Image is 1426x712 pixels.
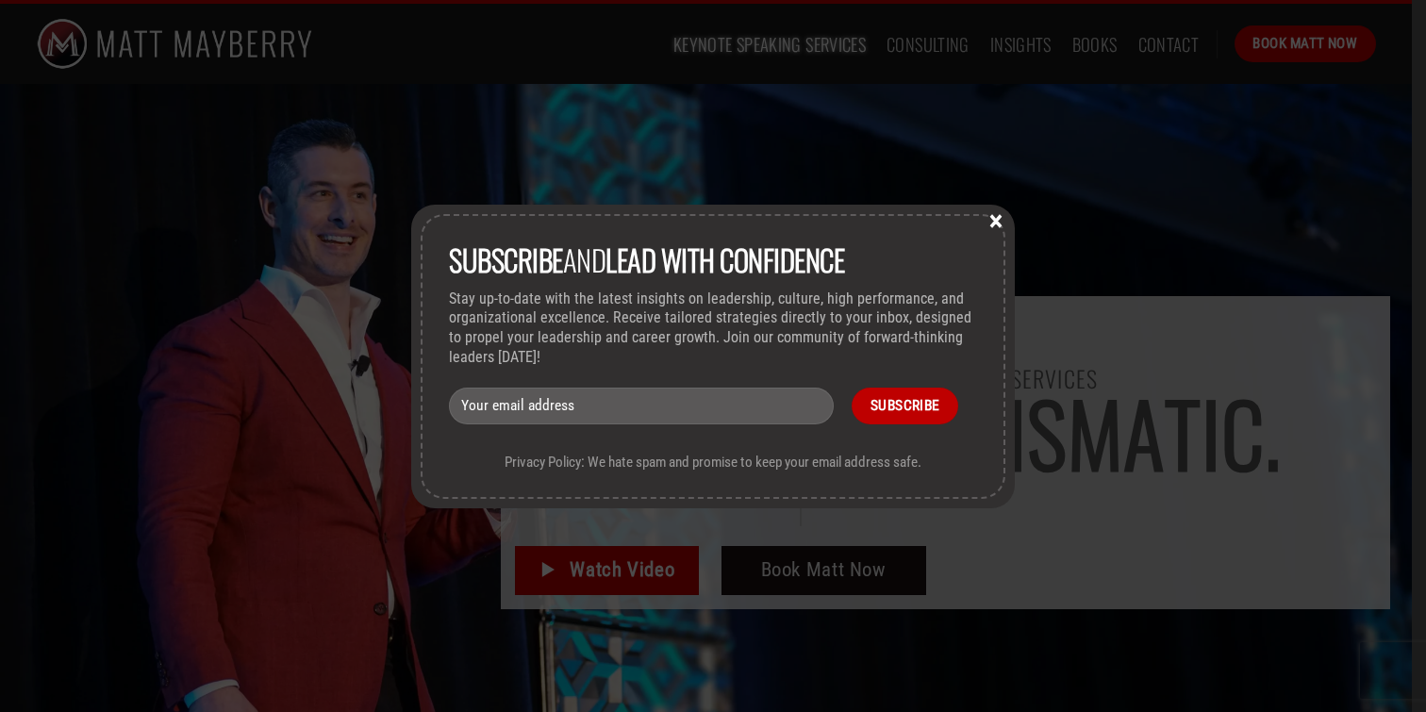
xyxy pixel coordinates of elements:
[449,454,977,471] p: Privacy Policy: We hate spam and promise to keep your email address safe.
[449,238,563,281] strong: Subscribe
[982,211,1010,228] button: Close
[605,238,844,281] strong: lead with Confidence
[449,290,977,368] p: Stay up-to-date with the latest insights on leadership, culture, high performance, and organizati...
[852,388,958,424] input: Subscribe
[449,388,834,424] input: Your email address
[449,238,844,281] span: and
